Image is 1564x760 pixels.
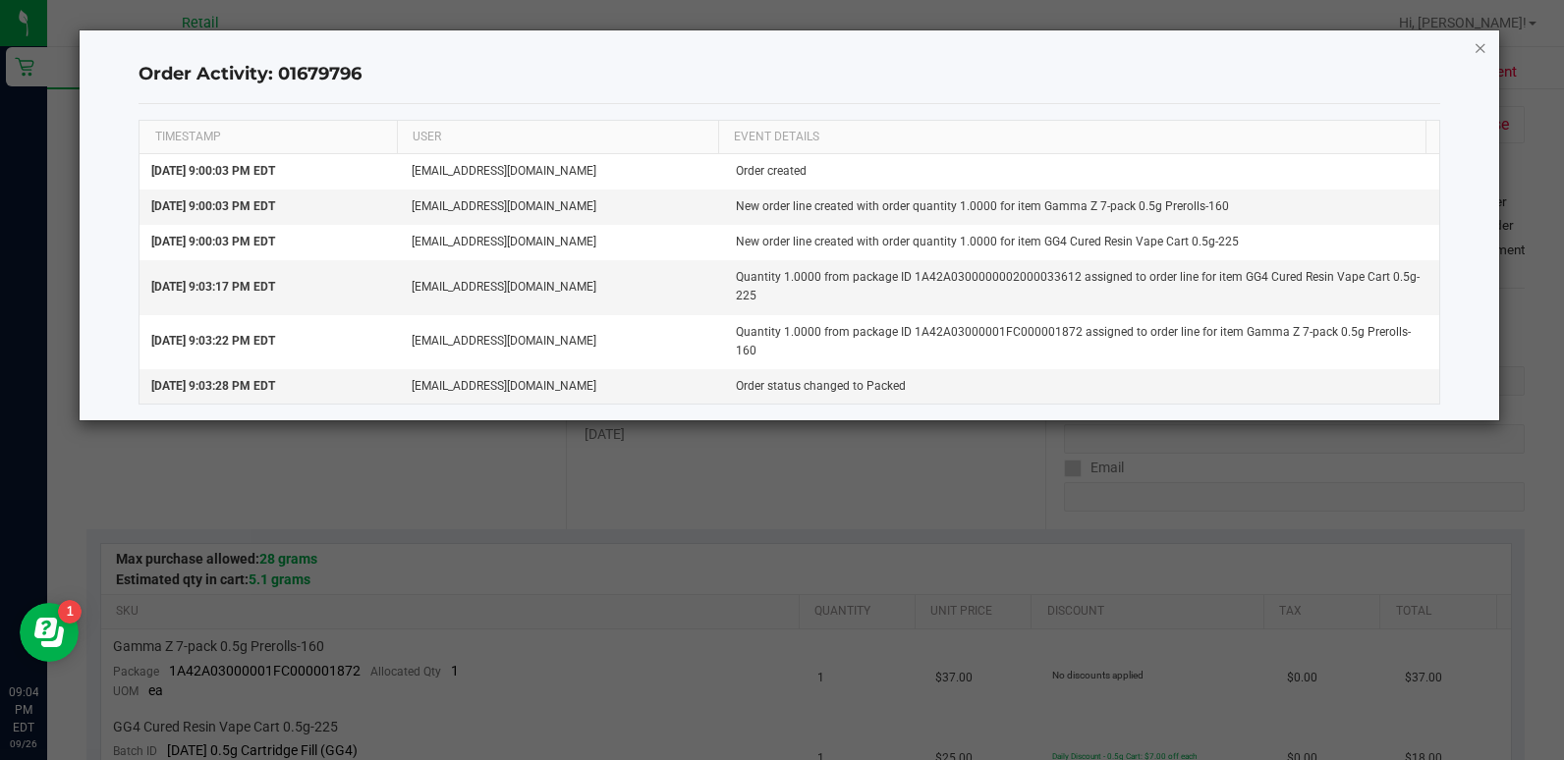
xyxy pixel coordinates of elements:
[397,121,718,154] th: USER
[724,154,1438,190] td: Order created
[400,369,725,404] td: [EMAIL_ADDRESS][DOMAIN_NAME]
[724,190,1438,225] td: New order line created with order quantity 1.0000 for item Gamma Z 7-pack 0.5g Prerolls-160
[151,164,275,178] span: [DATE] 9:00:03 PM EDT
[400,154,725,190] td: [EMAIL_ADDRESS][DOMAIN_NAME]
[151,199,275,213] span: [DATE] 9:00:03 PM EDT
[718,121,1425,154] th: EVENT DETAILS
[400,260,725,314] td: [EMAIL_ADDRESS][DOMAIN_NAME]
[151,334,275,348] span: [DATE] 9:03:22 PM EDT
[151,235,275,248] span: [DATE] 9:00:03 PM EDT
[139,62,1439,87] h4: Order Activity: 01679796
[58,600,82,624] iframe: Resource center unread badge
[20,603,79,662] iframe: Resource center
[400,315,725,369] td: [EMAIL_ADDRESS][DOMAIN_NAME]
[151,280,275,294] span: [DATE] 9:03:17 PM EDT
[724,315,1438,369] td: Quantity 1.0000 from package ID 1A42A03000001FC000001872 assigned to order line for item Gamma Z ...
[724,369,1438,404] td: Order status changed to Packed
[151,379,275,393] span: [DATE] 9:03:28 PM EDT
[724,260,1438,314] td: Quantity 1.0000 from package ID 1A42A0300000002000033612 assigned to order line for item GG4 Cure...
[400,190,725,225] td: [EMAIL_ADDRESS][DOMAIN_NAME]
[400,225,725,260] td: [EMAIL_ADDRESS][DOMAIN_NAME]
[140,121,397,154] th: TIMESTAMP
[724,225,1438,260] td: New order line created with order quantity 1.0000 for item GG4 Cured Resin Vape Cart 0.5g-225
